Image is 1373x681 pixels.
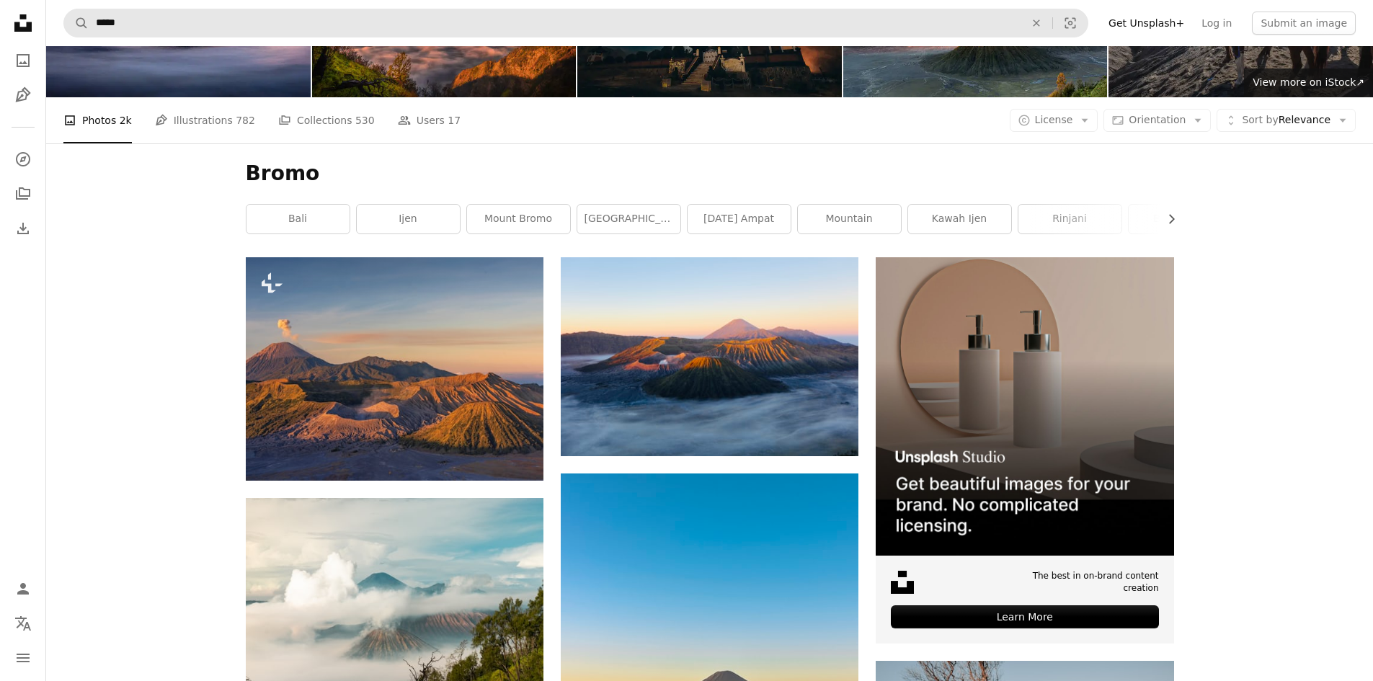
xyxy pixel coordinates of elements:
[891,571,914,594] img: file-1631678316303-ed18b8b5cb9cimage
[467,205,570,233] a: mount bromo
[9,574,37,603] a: Log in / Sign up
[688,205,791,233] a: [DATE] ampat
[398,97,461,143] a: Users 17
[246,205,350,233] a: bali
[561,350,858,363] a: brown mountain under white clouds during daytime
[246,161,1174,187] h1: Bromo
[246,591,543,604] a: a view of a mountain covered in clouds
[355,112,375,128] span: 530
[1103,109,1211,132] button: Orientation
[9,644,37,672] button: Menu
[798,205,901,233] a: mountain
[561,257,858,455] img: brown mountain under white clouds during daytime
[155,97,255,143] a: Illustrations 782
[1035,114,1073,125] span: License
[1244,68,1373,97] a: View more on iStock↗
[63,9,1088,37] form: Find visuals sitewide
[1242,114,1278,125] span: Sort by
[891,605,1158,628] div: Learn More
[246,362,543,375] a: An aerial view of Bromo Mountain peak during pastel orange and blue sunset in Indonesia
[1252,12,1356,35] button: Submit an image
[577,205,680,233] a: [GEOGRAPHIC_DATA]
[64,9,89,37] button: Search Unsplash
[908,205,1011,233] a: kawah ijen
[357,205,460,233] a: ijen
[1193,12,1240,35] a: Log in
[1217,109,1356,132] button: Sort byRelevance
[236,112,255,128] span: 782
[1158,205,1174,233] button: scroll list to the right
[995,570,1158,595] span: The best in on-brand content creation
[9,46,37,75] a: Photos
[876,257,1173,644] a: The best in on-brand content creationLearn More
[9,145,37,174] a: Explore
[1100,12,1193,35] a: Get Unsplash+
[1253,76,1364,88] span: View more on iStock ↗
[1053,9,1088,37] button: Visual search
[246,257,543,481] img: An aerial view of Bromo Mountain peak during pastel orange and blue sunset in Indonesia
[9,9,37,40] a: Home — Unsplash
[1129,205,1232,233] a: borobudur
[9,179,37,208] a: Collections
[1018,205,1121,233] a: rinjani
[9,214,37,243] a: Download History
[876,257,1173,555] img: file-1715714113747-b8b0561c490eimage
[1242,113,1330,128] span: Relevance
[9,609,37,638] button: Language
[1021,9,1052,37] button: Clear
[278,97,375,143] a: Collections 530
[448,112,461,128] span: 17
[1010,109,1098,132] button: License
[1129,114,1186,125] span: Orientation
[9,81,37,110] a: Illustrations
